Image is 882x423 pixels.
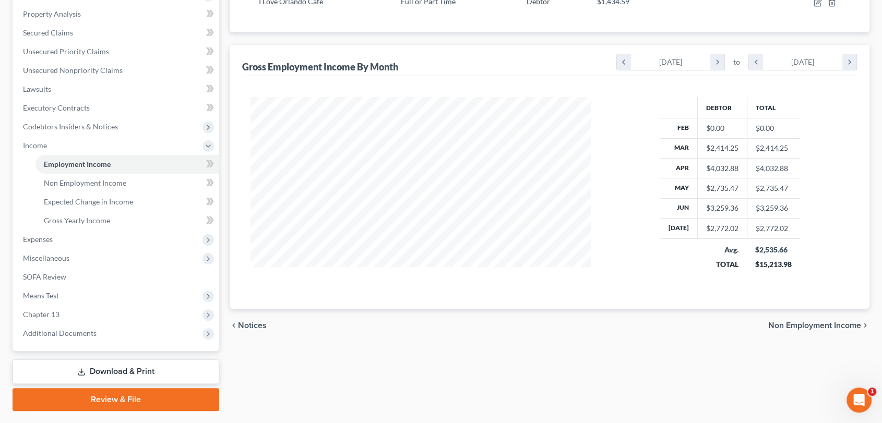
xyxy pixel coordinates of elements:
th: Debtor [697,97,747,118]
th: Jun [660,198,698,218]
div: Gross Employment Income By Month [242,61,398,73]
i: chevron_left [230,321,238,330]
span: Unsecured Priority Claims [23,47,109,56]
span: Additional Documents [23,329,97,337]
a: Lawsuits [15,80,219,99]
span: Gross Yearly Income [44,216,110,225]
span: Unsecured Nonpriority Claims [23,66,123,75]
th: May [660,178,698,198]
a: Download & Print [13,359,219,384]
a: Non Employment Income [35,174,219,192]
button: Non Employment Income chevron_right [768,321,869,330]
a: Secured Claims [15,23,219,42]
th: Mar [660,138,698,158]
th: [DATE] [660,219,698,238]
a: Review & File [13,388,219,411]
td: $2,735.47 [747,178,800,198]
i: chevron_right [861,321,869,330]
span: 1 [868,388,876,396]
span: Notices [238,321,267,330]
span: SOFA Review [23,272,66,281]
div: [DATE] [631,54,711,70]
a: Expected Change in Income [35,192,219,211]
span: Means Test [23,291,59,300]
div: TOTAL [706,259,738,270]
span: Secured Claims [23,28,73,37]
span: Chapter 13 [23,310,59,319]
i: chevron_left [617,54,631,70]
a: Executory Contracts [15,99,219,117]
span: Executory Contracts [23,103,90,112]
a: Unsecured Nonpriority Claims [15,61,219,80]
div: $2,414.25 [706,143,738,153]
div: $15,213.98 [755,259,792,270]
span: Property Analysis [23,9,81,18]
span: Expenses [23,235,53,244]
div: $2,535.66 [755,245,792,255]
div: $3,259.36 [706,203,738,213]
span: Codebtors Insiders & Notices [23,122,118,131]
td: $2,414.25 [747,138,800,158]
a: Employment Income [35,155,219,174]
i: chevron_left [749,54,763,70]
iframe: Intercom live chat [847,388,872,413]
span: Employment Income [44,160,111,168]
div: Avg. [706,245,738,255]
td: $3,259.36 [747,198,800,218]
span: Miscellaneous [23,253,69,262]
span: Expected Change in Income [44,197,133,206]
td: $0.00 [747,118,800,138]
div: $2,735.47 [706,183,738,194]
div: $2,772.02 [706,223,738,234]
i: chevron_right [842,54,856,70]
i: chevron_right [710,54,724,70]
a: Unsecured Priority Claims [15,42,219,61]
span: Non Employment Income [768,321,861,330]
span: Income [23,141,47,150]
span: Non Employment Income [44,178,126,187]
a: Gross Yearly Income [35,211,219,230]
th: Apr [660,158,698,178]
a: SOFA Review [15,268,219,286]
th: Feb [660,118,698,138]
td: $2,772.02 [747,219,800,238]
div: $4,032.88 [706,163,738,174]
span: Lawsuits [23,84,51,93]
button: chevron_left Notices [230,321,267,330]
td: $4,032.88 [747,158,800,178]
a: Property Analysis [15,5,219,23]
th: Total [747,97,800,118]
div: [DATE] [763,54,843,70]
span: to [733,57,740,67]
div: $0.00 [706,123,738,134]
